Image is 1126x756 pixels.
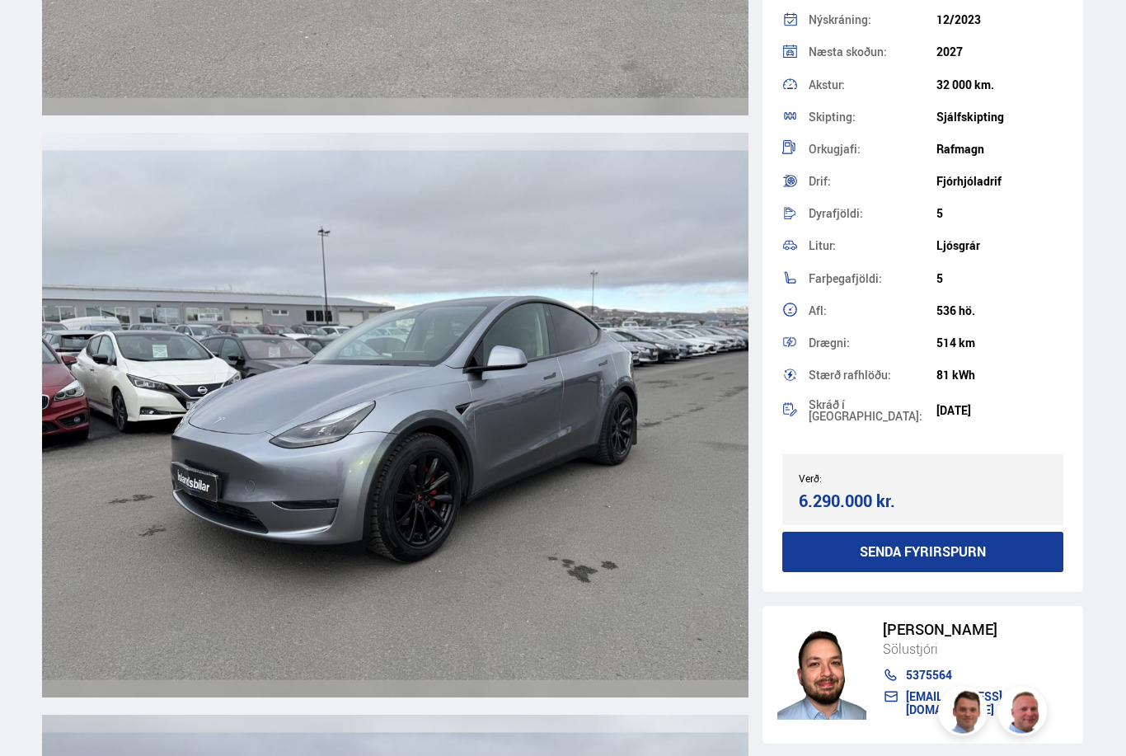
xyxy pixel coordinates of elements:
[883,638,1069,660] div: Sölustjóri
[809,79,936,91] div: Akstur:
[777,621,866,720] img: nhp88E3Fdnt1Opn2.png
[936,207,1064,220] div: 5
[883,621,1069,638] div: [PERSON_NAME]
[809,337,936,349] div: Drægni:
[13,7,63,56] button: Open LiveChat chat widget
[883,690,1069,716] a: [EMAIL_ADDRESS][DOMAIN_NAME]
[809,111,936,123] div: Skipting:
[936,404,1064,417] div: [DATE]
[809,208,936,219] div: Dyrafjöldi:
[809,399,936,422] div: Skráð í [GEOGRAPHIC_DATA]:
[809,143,936,155] div: Orkugjafi:
[936,272,1064,285] div: 5
[936,13,1064,26] div: 12/2023
[936,78,1064,92] div: 32 000 km.
[936,336,1064,350] div: 514 km
[809,14,936,26] div: Nýskráning:
[1000,689,1049,739] img: siFngHWaQ9KaOqBr.png
[936,369,1064,382] div: 81 kWh
[936,45,1064,59] div: 2027
[883,669,1069,682] a: 5375564
[809,305,936,317] div: Afl:
[936,304,1064,317] div: 536 hö.
[936,110,1064,124] div: Sjálfskipting
[799,472,923,484] div: Verð:
[809,46,936,58] div: Næsta skoðun:
[799,490,918,512] div: 6.290.000 kr.
[42,134,748,698] img: 2937217.jpeg
[809,273,936,284] div: Farþegafjöldi:
[809,176,936,187] div: Drif:
[936,239,1064,252] div: Ljósgrár
[809,369,936,381] div: Stærð rafhlöðu:
[936,143,1064,156] div: Rafmagn
[941,689,990,739] img: FbJEzSuNWCJXmdc-.webp
[936,175,1064,188] div: Fjórhjóladrif
[809,240,936,251] div: Litur:
[782,532,1064,572] button: Senda fyrirspurn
